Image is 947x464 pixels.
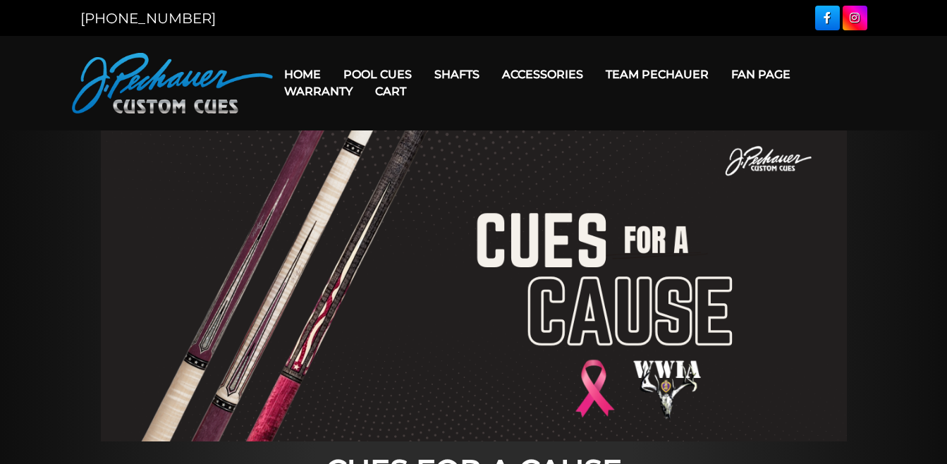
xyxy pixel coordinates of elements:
a: Warranty [273,73,364,109]
a: Pool Cues [332,56,423,92]
a: Shafts [423,56,491,92]
a: Accessories [491,56,594,92]
a: Fan Page [720,56,802,92]
img: Pechauer Custom Cues [72,53,273,114]
a: Home [273,56,332,92]
a: [PHONE_NUMBER] [80,10,216,27]
a: Team Pechauer [594,56,720,92]
a: Cart [364,73,417,109]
